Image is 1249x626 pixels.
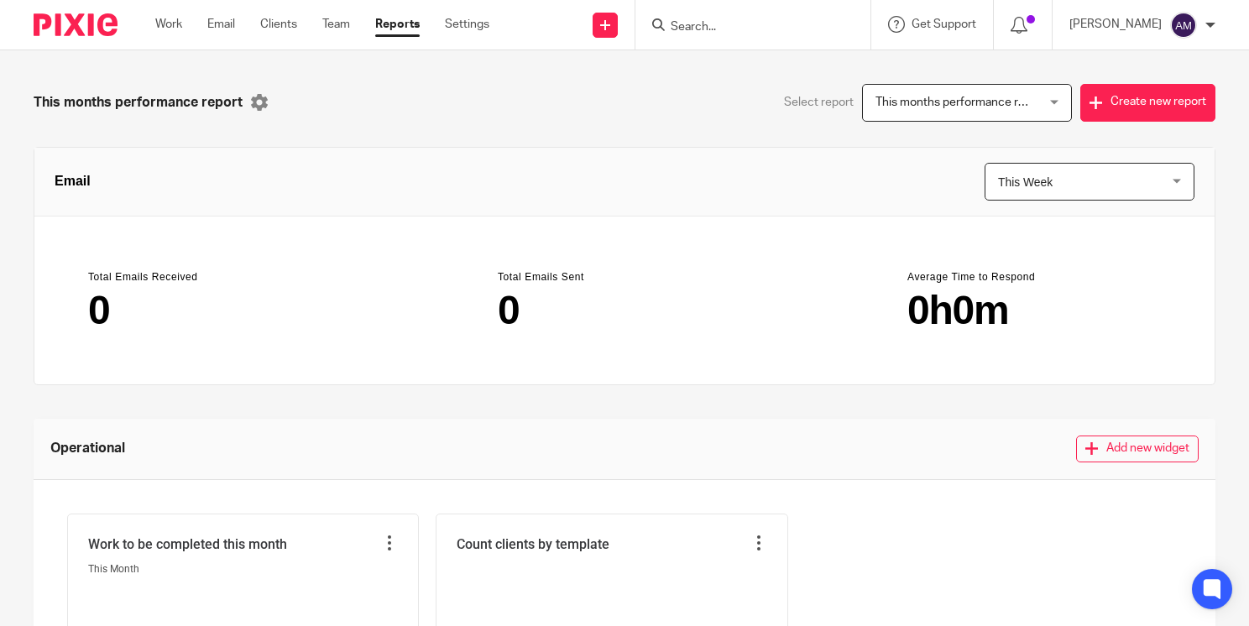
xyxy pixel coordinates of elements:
a: Reports [375,16,420,33]
header: Total Emails Received [88,270,342,284]
button: Add new widget [1076,436,1199,462]
a: Email [207,16,235,33]
span: This Week [998,175,1053,189]
main: 0 [498,290,751,331]
button: Create new report [1080,84,1215,122]
span: This months performance report [34,93,243,112]
span: Email [55,171,91,191]
span: Count clients by template [457,535,609,554]
a: Work [155,16,182,33]
span: Operational [50,439,125,458]
a: Clients [260,16,297,33]
span: Select report [784,94,854,111]
input: Search [669,20,820,35]
main: 0h0m [907,290,1161,331]
span: Work to be completed this month [88,535,287,554]
p: [PERSON_NAME] [1069,16,1162,33]
a: Team [322,16,350,33]
span: This Month [88,563,139,575]
header: Total Emails Sent [498,270,751,284]
img: Pixie [34,13,118,36]
span: Get Support [912,18,976,30]
span: This months performance report [875,97,1047,108]
a: Settings [445,16,489,33]
img: svg%3E [1170,12,1197,39]
header: Average Time to Respond [907,270,1161,284]
main: 0 [88,290,342,331]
